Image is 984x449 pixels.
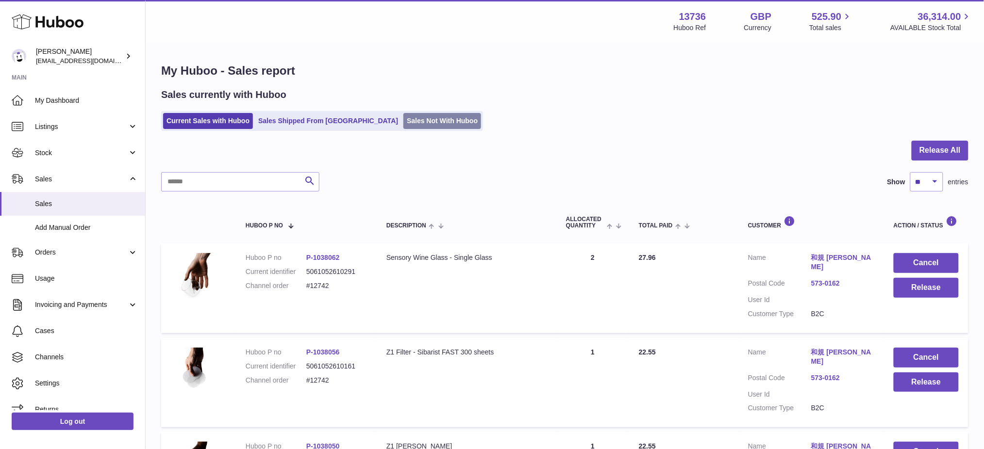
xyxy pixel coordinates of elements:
span: 525.90 [812,10,841,23]
span: Cases [35,326,138,336]
span: Returns [35,405,138,414]
div: [PERSON_NAME] [36,47,123,65]
span: Settings [35,379,138,388]
img: internalAdmin-13736@internal.huboo.com [12,49,26,64]
span: Sales [35,175,128,184]
span: Channels [35,353,138,362]
a: 36,314.00 AVAILABLE Stock Total [890,10,972,32]
div: Currency [744,23,772,32]
span: Orders [35,248,128,257]
span: My Dashboard [35,96,138,105]
a: Log out [12,413,133,430]
span: Add Manual Order [35,223,138,232]
div: Huboo Ref [674,23,706,32]
span: Sales [35,199,138,208]
span: Listings [35,122,128,131]
strong: 13736 [679,10,706,23]
span: AVAILABLE Stock Total [890,23,972,32]
span: Usage [35,274,138,283]
span: Invoicing and Payments [35,300,128,309]
span: Stock [35,148,128,158]
span: Total sales [809,23,852,32]
strong: GBP [751,10,771,23]
span: [EMAIL_ADDRESS][DOMAIN_NAME] [36,57,143,64]
span: 36,314.00 [918,10,961,23]
a: 525.90 Total sales [809,10,852,32]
